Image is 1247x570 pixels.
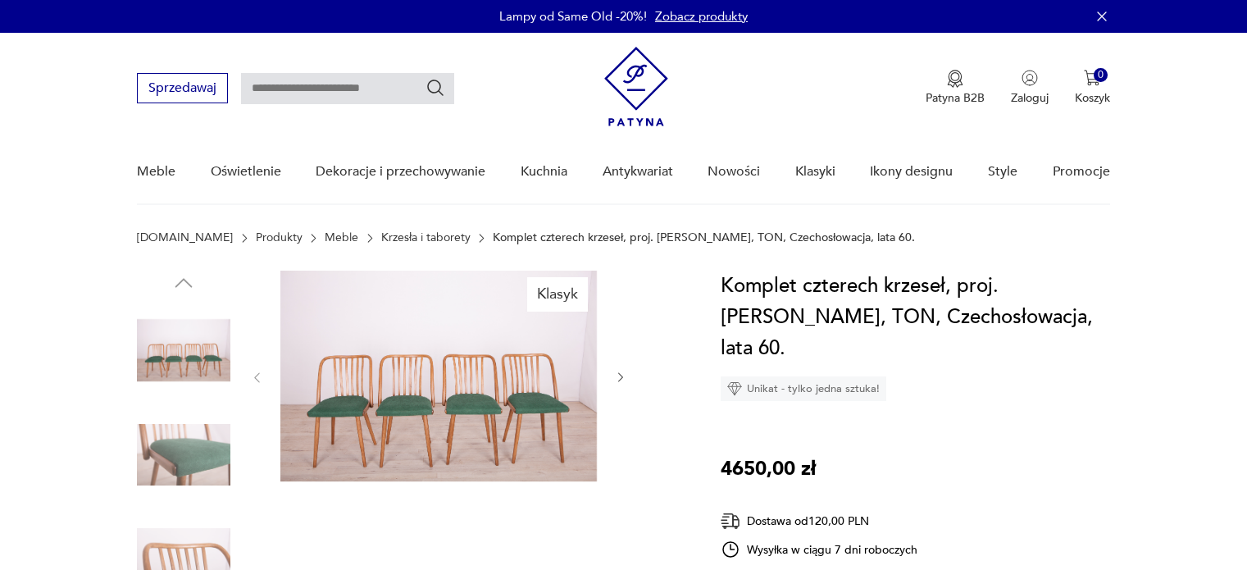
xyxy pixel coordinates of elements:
[721,540,917,559] div: Wysyłka w ciągu 7 dni roboczych
[316,140,485,203] a: Dekoracje i przechowywanie
[655,8,748,25] a: Zobacz produkty
[499,8,647,25] p: Lampy od Same Old -20%!
[721,511,917,531] div: Dostawa od 120,00 PLN
[721,376,886,401] div: Unikat - tylko jedna sztuka!
[137,231,233,244] a: [DOMAIN_NAME]
[870,140,953,203] a: Ikony designu
[1011,90,1049,106] p: Zaloguj
[137,84,228,95] a: Sprzedawaj
[721,454,816,485] p: 4650,00 zł
[708,140,760,203] a: Nowości
[926,70,985,106] a: Ikona medaluPatyna B2B
[280,271,597,481] img: Zdjęcie produktu Komplet czterech krzeseł, proj. A. Suman, TON, Czechosłowacja, lata 60.
[795,140,835,203] a: Klasyki
[137,140,175,203] a: Meble
[988,140,1017,203] a: Style
[1084,70,1100,86] img: Ikona koszyka
[947,70,963,88] img: Ikona medalu
[1022,70,1038,86] img: Ikonka użytkownika
[727,381,742,396] img: Ikona diamentu
[721,511,740,531] img: Ikona dostawy
[137,303,230,397] img: Zdjęcie produktu Komplet czterech krzeseł, proj. A. Suman, TON, Czechosłowacja, lata 60.
[493,231,915,244] p: Komplet czterech krzeseł, proj. [PERSON_NAME], TON, Czechosłowacja, lata 60.
[325,231,358,244] a: Meble
[381,231,471,244] a: Krzesła i taborety
[926,90,985,106] p: Patyna B2B
[603,140,673,203] a: Antykwariat
[1053,140,1110,203] a: Promocje
[521,140,567,203] a: Kuchnia
[721,271,1110,364] h1: Komplet czterech krzeseł, proj. [PERSON_NAME], TON, Czechosłowacja, lata 60.
[426,78,445,98] button: Szukaj
[1075,70,1110,106] button: 0Koszyk
[1011,70,1049,106] button: Zaloguj
[1094,68,1108,82] div: 0
[1075,90,1110,106] p: Koszyk
[926,70,985,106] button: Patyna B2B
[527,277,588,312] div: Klasyk
[256,231,303,244] a: Produkty
[604,47,668,126] img: Patyna - sklep z meblami i dekoracjami vintage
[137,408,230,502] img: Zdjęcie produktu Komplet czterech krzeseł, proj. A. Suman, TON, Czechosłowacja, lata 60.
[211,140,281,203] a: Oświetlenie
[137,73,228,103] button: Sprzedawaj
